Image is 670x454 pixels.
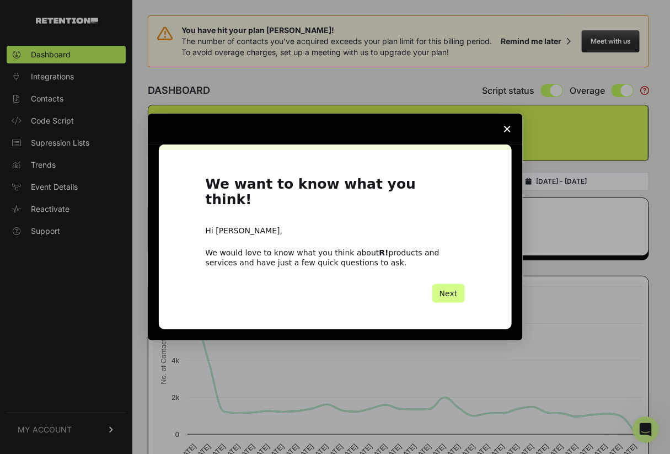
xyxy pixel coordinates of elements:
div: Hi [PERSON_NAME], [206,226,465,237]
h1: We want to know what you think! [206,177,465,215]
button: Next [432,284,465,303]
div: We would love to know what you think about products and services and have just a few quick questi... [206,248,465,268]
span: Close survey [492,114,523,145]
b: R! [379,248,389,257]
